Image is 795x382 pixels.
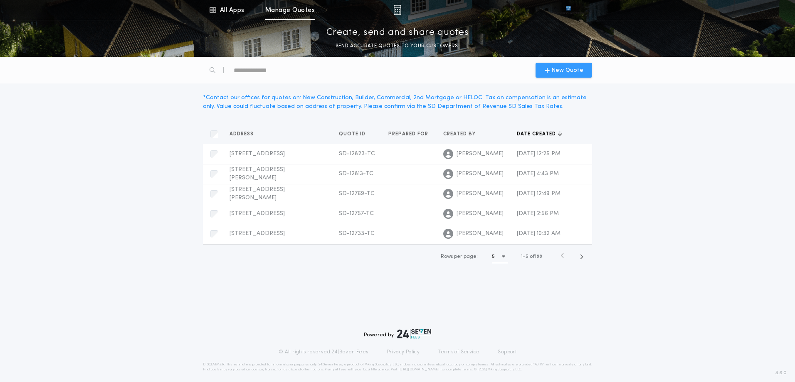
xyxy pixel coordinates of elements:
a: Terms of Service [438,349,479,355]
button: 5 [492,250,508,263]
img: img [393,5,401,15]
span: 1 [521,254,523,259]
span: SD-12823-TC [339,151,375,157]
p: Create, send and share quotes [326,26,469,39]
span: SD-12757-TC [339,211,374,217]
span: [PERSON_NAME] [457,210,504,218]
span: Created by [443,131,477,137]
a: Support [498,349,516,355]
span: [PERSON_NAME] [457,150,504,158]
span: [STREET_ADDRESS] [230,230,285,237]
span: Quote ID [339,131,367,137]
span: SD-12813-TC [339,171,373,177]
h1: 5 [492,252,495,261]
a: Privacy Policy [387,349,420,355]
span: [DATE] 10:32 AM [517,230,560,237]
span: New Quote [551,66,583,75]
span: Address [230,131,255,137]
span: SD-12769-TC [339,191,375,197]
span: [DATE] 12:25 PM [517,151,560,157]
button: Address [230,130,260,138]
span: [STREET_ADDRESS] [230,211,285,217]
button: Created by [443,130,482,138]
span: [PERSON_NAME] [457,190,504,198]
p: DISCLAIMER: This estimate is provided for informational purposes only. 24|Seven Fees, a product o... [203,362,592,372]
div: Powered by [364,329,431,339]
span: [STREET_ADDRESS] [230,151,285,157]
a: [URL][DOMAIN_NAME] [398,368,439,371]
span: 5 [526,254,528,259]
p: © All rights reserved. 24|Seven Fees [279,349,368,355]
span: Date created [517,131,558,137]
p: SEND ACCURATE QUOTES TO YOUR CUSTOMERS. [336,42,459,50]
div: * Contact our offices for quotes on: New Construction, Builder, Commercial, 2nd Mortgage or HELOC... [203,93,592,111]
button: Quote ID [339,130,372,138]
span: 3.8.0 [775,369,787,377]
span: [DATE] 4:43 PM [517,171,559,177]
button: Date created [517,130,562,138]
button: New Quote [536,63,592,78]
span: of 188 [530,253,542,260]
span: [PERSON_NAME] [457,230,504,238]
span: SD-12733-TC [339,230,375,237]
span: [STREET_ADDRESS][PERSON_NAME] [230,167,285,181]
img: vs-icon [551,6,586,14]
span: [PERSON_NAME] [457,170,504,178]
span: Rows per page: [441,254,478,259]
img: logo [397,329,431,339]
span: [STREET_ADDRESS][PERSON_NAME] [230,186,285,201]
span: [DATE] 12:49 PM [517,191,560,197]
span: [DATE] 2:56 PM [517,211,559,217]
span: Prepared for [388,131,430,137]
